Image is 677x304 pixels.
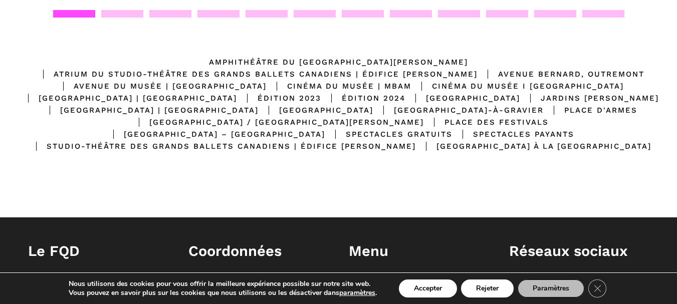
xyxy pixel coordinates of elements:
div: Avenue du Musée | [GEOGRAPHIC_DATA] [53,80,267,92]
div: Cinéma du Musée | MBAM [267,80,411,92]
div: [GEOGRAPHIC_DATA] – [GEOGRAPHIC_DATA] [103,128,325,140]
div: Atrium du Studio-Théâtre des Grands Ballets Canadiens | Édifice [PERSON_NAME] [33,68,478,80]
div: Édition 2023 [237,92,321,104]
p: Vous pouvez en savoir plus sur les cookies que nous utilisons ou les désactiver dans . [69,288,377,297]
button: Rejeter [461,279,514,297]
div: Jardins [PERSON_NAME] [520,92,659,104]
div: Spectacles gratuits [325,128,453,140]
div: [GEOGRAPHIC_DATA] à la [GEOGRAPHIC_DATA] [416,140,651,152]
div: Place des Festivals [424,116,549,128]
div: [GEOGRAPHIC_DATA] | [GEOGRAPHIC_DATA] [18,92,237,104]
h1: Le FQD [28,242,168,260]
div: [GEOGRAPHIC_DATA] / [GEOGRAPHIC_DATA][PERSON_NAME] [129,116,424,128]
div: Spectacles Payants [453,128,574,140]
div: [GEOGRAPHIC_DATA]-à-Gravier [373,104,544,116]
div: [GEOGRAPHIC_DATA] [405,92,520,104]
h1: Coordonnées [188,242,329,260]
h1: Menu [349,242,489,260]
div: Place d'Armes [544,104,637,116]
div: [GEOGRAPHIC_DATA] | [GEOGRAPHIC_DATA] [40,104,259,116]
button: Accepter [399,279,457,297]
button: paramètres [339,288,375,297]
div: Avenue Bernard, Outremont [478,68,644,80]
div: [GEOGRAPHIC_DATA] [259,104,373,116]
button: Close GDPR Cookie Banner [588,279,606,297]
h1: Réseaux sociaux [509,242,649,260]
div: Amphithéâtre du [GEOGRAPHIC_DATA][PERSON_NAME] [209,56,468,68]
div: Studio-Théâtre des Grands Ballets Canadiens | Édifice [PERSON_NAME] [26,140,416,152]
div: Cinéma du Musée I [GEOGRAPHIC_DATA] [411,80,624,92]
div: Édition 2024 [321,92,405,104]
p: Nous utilisons des cookies pour vous offrir la meilleure expérience possible sur notre site web. [69,279,377,288]
button: Paramètres [518,279,584,297]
